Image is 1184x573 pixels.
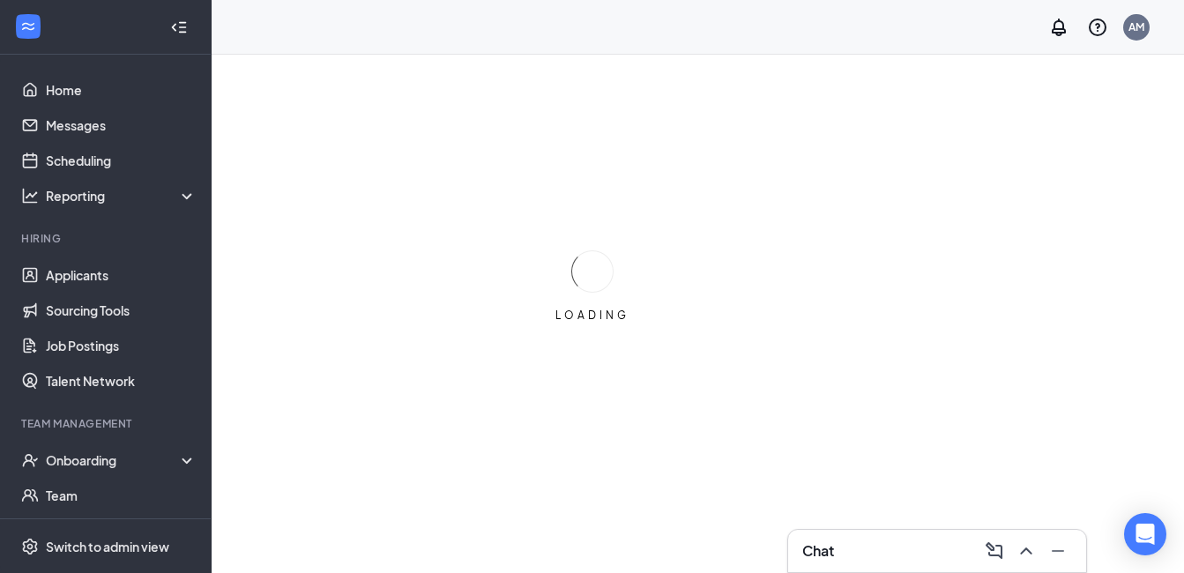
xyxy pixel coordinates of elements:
[802,541,834,561] h3: Chat
[46,72,197,108] a: Home
[1048,17,1069,38] svg: Notifications
[21,187,39,205] svg: Analysis
[46,451,182,469] div: Onboarding
[19,18,37,35] svg: WorkstreamLogo
[980,537,1009,565] button: ComposeMessage
[46,143,197,178] a: Scheduling
[21,231,193,246] div: Hiring
[46,293,197,328] a: Sourcing Tools
[1128,19,1144,34] div: AM
[46,257,197,293] a: Applicants
[46,513,197,548] a: DocumentsCrown
[1012,537,1040,565] button: ChevronUp
[46,328,197,363] a: Job Postings
[46,478,197,513] a: Team
[1124,513,1166,555] div: Open Intercom Messenger
[46,108,197,143] a: Messages
[21,416,193,431] div: Team Management
[1047,540,1069,562] svg: Minimize
[548,308,637,323] div: LOADING
[1044,537,1072,565] button: Minimize
[46,187,197,205] div: Reporting
[1087,17,1108,38] svg: QuestionInfo
[170,19,188,36] svg: Collapse
[1016,540,1037,562] svg: ChevronUp
[46,538,169,555] div: Switch to admin view
[21,451,39,469] svg: UserCheck
[984,540,1005,562] svg: ComposeMessage
[21,538,39,555] svg: Settings
[46,363,197,398] a: Talent Network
